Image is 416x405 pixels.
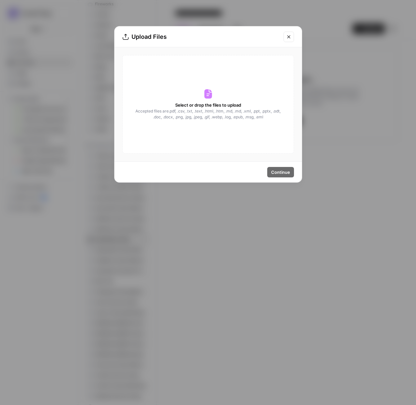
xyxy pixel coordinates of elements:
[284,32,294,42] button: Close modal
[122,32,280,41] div: Upload Files
[267,167,294,177] button: Continue
[271,169,290,175] span: Continue
[175,102,241,108] span: Select or drop the files to upload
[135,108,281,120] span: Accepted files are .pdf, .csv, .txt, .text, .html, .htm, .md, .md, .xml, .ppt, .pptx, .odt, .doc,...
